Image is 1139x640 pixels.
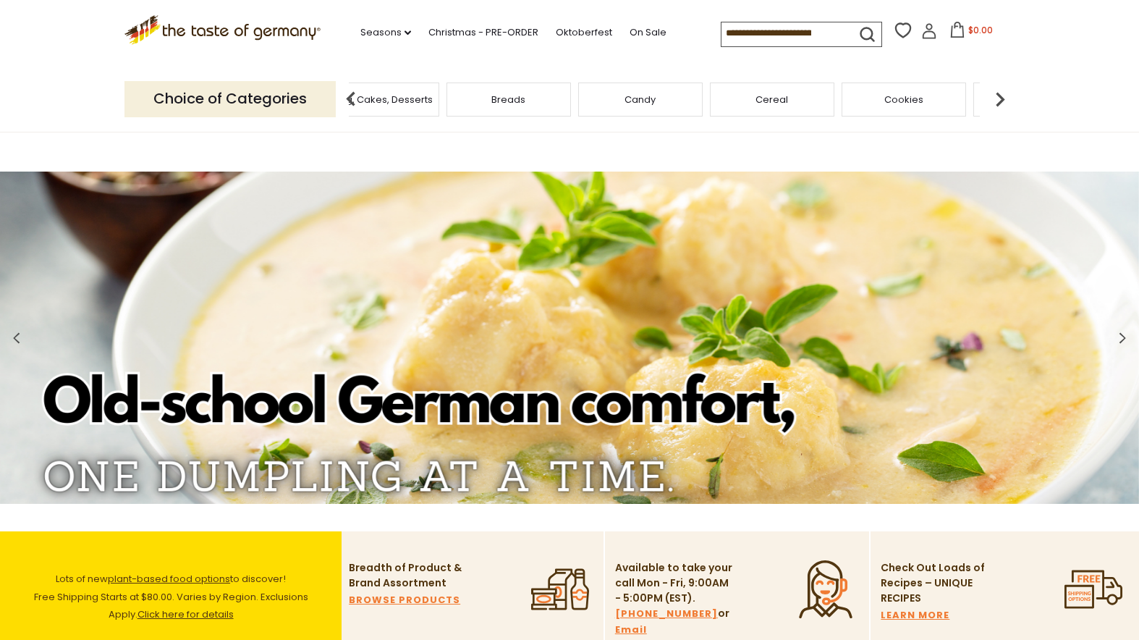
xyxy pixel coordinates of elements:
p: Choice of Categories [124,81,336,117]
img: next arrow [986,85,1015,114]
a: Cereal [755,94,788,105]
a: Baking, Cakes, Desserts [321,94,433,105]
span: Lots of new to discover! Free Shipping Starts at $80.00. Varies by Region. Exclusions Apply. [34,572,308,622]
a: Cookies [884,94,923,105]
p: Available to take your call Mon - Fri, 9:00AM - 5:00PM (EST). or [615,560,734,638]
img: previous arrow [336,85,365,114]
a: BROWSE PRODUCTS [349,592,460,608]
button: $0.00 [940,22,1002,43]
a: Click here for details [137,607,234,621]
a: Email [615,622,647,638]
a: On Sale [630,25,666,41]
a: Candy [624,94,656,105]
a: plant-based food options [108,572,230,586]
a: Breads [491,94,525,105]
p: Breadth of Product & Brand Assortment [349,560,468,591]
a: LEARN MORE [881,607,949,623]
a: Christmas - PRE-ORDER [428,25,538,41]
span: $0.00 [968,24,993,36]
a: Oktoberfest [556,25,612,41]
a: Seasons [360,25,411,41]
a: [PHONE_NUMBER] [615,606,718,622]
p: Check Out Loads of Recipes – UNIQUE RECIPES [881,560,986,606]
